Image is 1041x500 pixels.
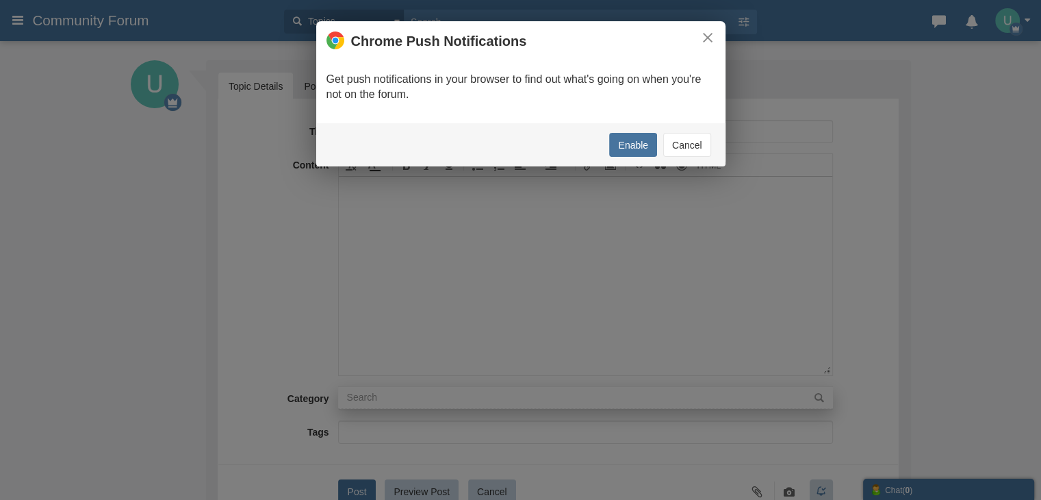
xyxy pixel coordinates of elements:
[326,72,715,103] p: Get push notifications in your browser to find out what's going on when you're not on the forum.
[351,34,403,49] span: Chrome
[663,133,711,157] button: Cancel
[700,30,715,45] button: ×
[609,133,657,157] button: Enable
[407,34,527,49] span: Push Notifications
